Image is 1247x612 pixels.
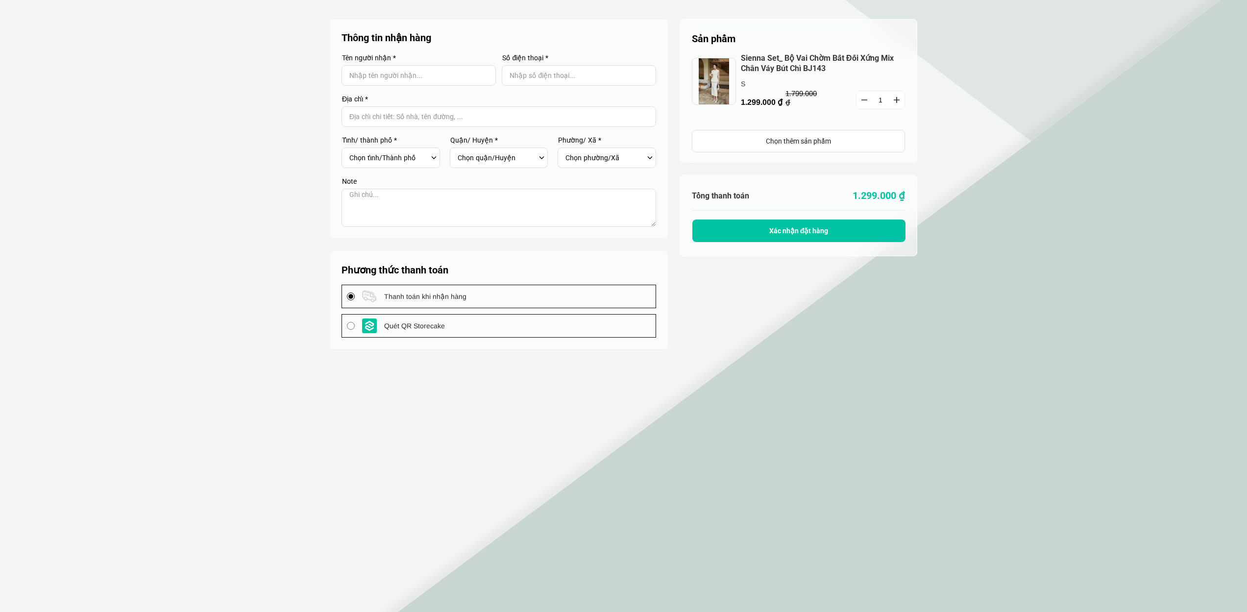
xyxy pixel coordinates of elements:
[342,106,656,127] input: Input address with auto completion
[347,322,355,330] input: payment logo Quét QR Storecake
[692,58,736,105] img: png.png
[342,96,656,102] label: Địa chỉ *
[565,149,644,166] select: Select commune
[692,136,905,147] div: Chọn thêm sản phẩm
[769,227,829,235] span: Xác nhận đặt hàng
[741,96,839,108] p: 1.299.000 ₫
[362,318,377,333] img: payment logo
[741,53,905,74] a: Sienna Set_ Bộ Vai Chờm Bất Đối Xứng Mix Chân Váy Bút Chì BJ143
[342,54,496,61] label: Tên người nhận *
[342,65,496,86] input: Input Nhập tên người nhận...
[741,78,838,89] p: S
[692,130,905,152] a: Chọn thêm sản phẩm
[349,149,428,166] select: Select province
[347,293,355,300] input: payment logo Thanh toán khi nhận hàng
[362,289,377,304] img: payment logo
[384,291,466,302] span: Thanh toán khi nhận hàng
[799,188,905,203] p: 1.299.000 ₫
[558,137,656,144] label: Phường/ Xã *
[450,137,548,144] label: Quận/ Huyện *
[458,149,537,166] select: Select district
[342,31,657,45] p: Thông tin nhận hàng
[502,54,656,61] label: Số điện thoại *
[856,91,905,109] input: Quantity input
[692,220,905,242] button: Xác nhận đặt hàng
[384,320,445,331] span: Quét QR Storecake
[342,137,440,144] label: Tỉnh/ thành phố *
[692,31,905,46] h5: Sản phẩm
[692,191,799,200] h6: Tổng thanh toán
[502,65,656,86] input: Input Nhập số điện thoại...
[342,178,656,185] label: Note
[342,263,656,277] h5: Phương thức thanh toán
[785,89,821,107] p: 1.799.000 ₫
